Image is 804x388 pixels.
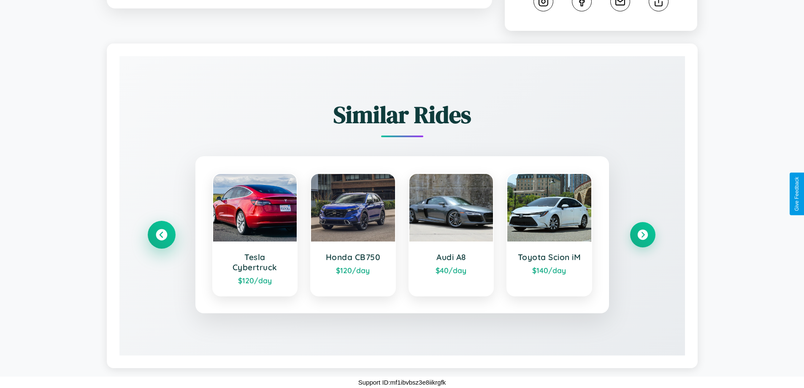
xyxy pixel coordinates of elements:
h3: Honda CB750 [319,252,387,262]
a: Honda CB750$120/day [310,173,396,296]
div: Give Feedback [794,177,800,211]
div: $ 140 /day [516,266,583,275]
div: $ 120 /day [319,266,387,275]
h2: Similar Rides [149,98,655,131]
a: Audi A8$40/day [409,173,494,296]
div: $ 120 /day [222,276,289,285]
a: Toyota Scion iM$140/day [506,173,592,296]
div: $ 40 /day [418,266,485,275]
h3: Tesla Cybertruck [222,252,289,272]
a: Tesla Cybertruck$120/day [212,173,298,296]
h3: Toyota Scion iM [516,252,583,262]
h3: Audi A8 [418,252,485,262]
p: Support ID: mf1ibvbsz3e8iikrgfk [358,377,446,388]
